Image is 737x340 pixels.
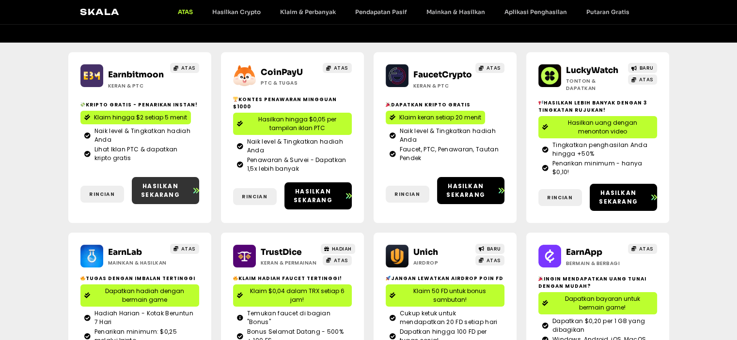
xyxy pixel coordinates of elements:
a: Klaim & Perbanyak [270,8,345,15]
font: Hasilkan sekarang [446,182,485,199]
font: Kripto gratis - Penarikan instan! [86,101,198,108]
font: Tingkatkan penghasilan Anda hingga +50% [552,141,647,158]
font: Hasilkan hingga $0,05 per tampilan iklan PTC [258,115,336,132]
a: ATAS [475,255,504,266]
font: ATAS [486,64,501,72]
a: EarnApp [566,247,602,257]
font: HADIAH [332,245,352,252]
a: Hasilkan sekarang [437,177,504,204]
a: Klaim $0,04 dalam TRX setiap 6 jam! [233,284,352,307]
a: Hasilkan sekarang [590,184,657,211]
a: ATAS [168,8,203,15]
a: Skala [80,7,120,17]
a: BARU [628,63,657,73]
font: Rincian [89,191,114,198]
font: Lihat Iklan PTC & dapatkan kripto gratis [94,145,178,162]
font: ATAS [334,257,348,264]
font: EarnLab [108,247,142,257]
a: BARU [475,244,504,254]
a: Hasilkan hingga $0,05 per tampilan iklan PTC [233,113,352,135]
a: ATAS [475,63,504,73]
font: ATAS [334,64,348,72]
font: Hadiah Harian - Kotak Beruntun 7 Hari [94,309,193,326]
nav: Menu [168,8,639,15]
a: ATAS [628,74,657,85]
font: Naik level & Tingkatkan hadiah Anda [94,127,190,144]
font: Keran & PTC [108,82,144,89]
font: Mainkan & Hasilkan [108,259,167,266]
a: LuckyWatch [566,65,618,75]
font: Hasilkan sekarang [294,187,332,204]
a: ATAS [170,63,199,73]
font: Putaran Gratis [586,8,629,15]
font: Tugas dengan imbalan tertinggi [86,275,195,282]
font: Kontes Penawaran Mingguan $1000 [233,96,337,110]
font: Faucet, PTC, Penawaran, Tautan Pendek [400,145,499,162]
font: Rincian [394,191,420,198]
a: ATAS [323,255,352,266]
a: Hasilkan Crypto [203,8,270,15]
font: Penawaran & Survei - Dapatkan 1,5x lebih banyak [247,156,346,173]
a: Hasilkan sekarang [132,177,199,204]
font: Ingin Mendapatkan Uang Tunai dengan Mudah? [538,275,646,290]
img: 🏆 [233,97,238,102]
font: Hasilkan lebih banyak dengan 3 tingkatan rujukan! [538,99,647,114]
font: Hasilkan sekarang [599,189,638,206]
font: Dapatkan kripto gratis [391,101,470,108]
a: Hasilkan sekarang [284,182,352,209]
a: Unich [413,247,438,257]
font: ATAS [178,8,193,15]
font: ptc & Tugas [261,79,298,87]
font: Dapatkan bayaran untuk bermain game! [565,295,640,311]
img: 🎉 [386,102,391,107]
font: Pendapatan Pasif [355,8,407,15]
font: ATAS [181,64,196,72]
a: Pendapatan Pasif [345,8,417,15]
font: Cukup ketuk untuk mendapatkan 20 FD setiap hari [400,309,498,326]
a: CoinPayU [261,67,303,77]
font: ATAS [486,257,501,264]
font: Klaim $0,04 dalam TRX setiap 6 jam! [250,287,345,304]
font: BARU [487,245,501,252]
font: Aplikasi Penghasilan [504,8,567,15]
font: BARU [640,64,654,72]
a: Mainkan & Hasilkan [417,8,495,15]
a: Klaim keran setiap 20 menit [386,111,485,124]
a: Aplikasi Penghasilan [495,8,577,15]
img: 🔥 [233,276,238,281]
a: Rincian [233,188,277,205]
font: Rincian [547,194,572,201]
font: Klaim keran setiap 20 menit [399,113,481,121]
font: Klaim hadiah faucet tertinggi! [238,275,342,282]
font: Tonton & Dapatkan [566,77,596,92]
a: Hasilkan uang dengan menonton video [538,116,657,138]
img: 🚀 [386,276,391,281]
font: Hasilkan uang dengan menonton video [568,118,637,135]
a: ATAS [628,244,657,254]
font: Airdrop [413,259,439,266]
a: TrustDice [261,247,302,257]
font: Dapatkan hadiah dengan bermain game [105,287,184,304]
font: Penarikan minimum - hanya $0,10! [552,159,643,176]
font: ATAS [639,245,654,252]
font: Temukan faucet di bagian "Bonus" [247,309,330,326]
font: Rincian [242,193,267,200]
a: Klaim hingga $2 setiap 5 menit [80,111,191,124]
font: Klaim & Perbanyak [280,8,336,15]
font: Naik level & Tingkatkan hadiah Anda [247,137,343,154]
font: Hasilkan Crypto [212,8,261,15]
a: Dapatkan hadiah dengan bermain game [80,284,199,307]
a: FaucetCrypto [413,70,472,80]
a: Earnbitmoon [108,70,164,80]
a: Klaim 50 FD untuk bonus sambutan! [386,284,504,307]
a: HADIAH [321,244,355,254]
a: Rincian [386,186,429,203]
font: Bermain & Berbagi [566,260,620,267]
font: Keran & Permainan [261,259,317,266]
